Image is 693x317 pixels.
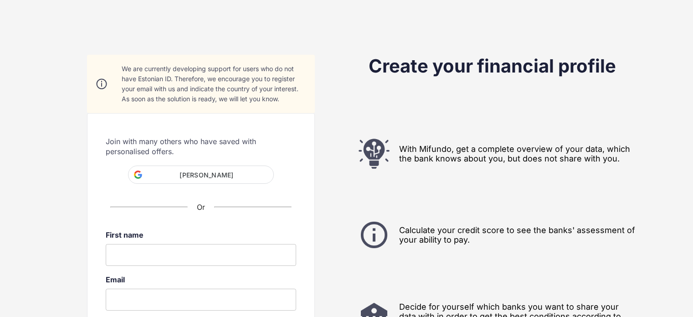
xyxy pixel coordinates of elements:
[128,166,274,184] div: [PERSON_NAME]
[197,203,205,212] span: Or
[347,138,638,170] div: With Mifundo, get a complete overview of your data, which the bank knows about you, but does not ...
[146,171,268,179] span: [PERSON_NAME]
[358,138,390,170] img: lightbulb.png
[122,64,306,104] div: We are currently developing support for users who do not have Estonian ID. Therefore, we encourag...
[106,230,296,239] label: First name
[349,55,636,78] h1: Create your financial profile
[358,219,390,251] img: info.png
[347,219,638,251] div: Calculate your credit score to see the banks' assessment of your ability to pay.
[106,275,296,284] label: Email
[106,136,296,156] span: Join with many others who have saved with personalised offers.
